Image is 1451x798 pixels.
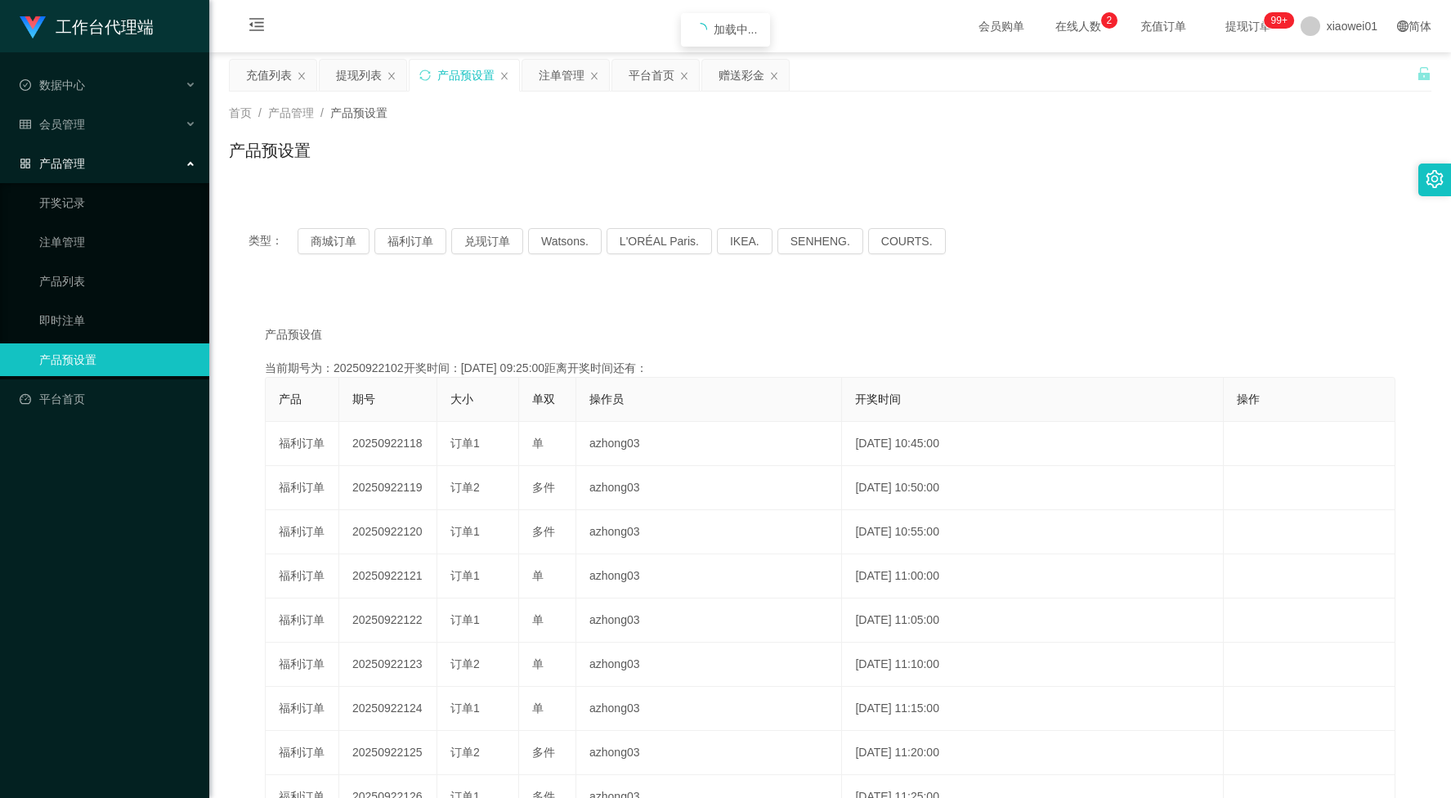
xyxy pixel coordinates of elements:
td: 福利订单 [266,731,339,775]
span: 订单1 [450,525,480,538]
span: 大小 [450,392,473,406]
span: 订单2 [450,481,480,494]
td: 福利订单 [266,466,339,510]
td: [DATE] 10:55:00 [842,510,1223,554]
td: [DATE] 11:05:00 [842,598,1223,643]
td: 福利订单 [266,510,339,554]
span: 首页 [229,106,252,119]
span: 产品管理 [268,106,314,119]
span: 产品管理 [20,157,85,170]
span: 数据中心 [20,78,85,92]
span: 单 [532,437,544,450]
span: 订单2 [450,746,480,759]
i: 图标: close [769,71,779,81]
span: 期号 [352,392,375,406]
i: 图标: unlock [1417,66,1431,81]
button: 商城订单 [298,228,369,254]
i: 图标: close [297,71,307,81]
td: 福利订单 [266,422,339,466]
button: SENHENG. [777,228,863,254]
span: 多件 [532,481,555,494]
span: 单双 [532,392,555,406]
td: [DATE] 11:20:00 [842,731,1223,775]
h1: 产品预设置 [229,138,311,163]
a: 即时注单 [39,304,196,337]
td: 福利订单 [266,643,339,687]
td: azhong03 [576,598,842,643]
td: 20250922121 [339,554,437,598]
span: 多件 [532,525,555,538]
i: 图标: sync [419,69,431,81]
i: 图标: global [1397,20,1408,32]
span: 产品预设置 [330,106,387,119]
span: 在线人数 [1047,20,1109,32]
span: 开奖时间 [855,392,901,406]
span: 订单2 [450,657,480,670]
td: 福利订单 [266,598,339,643]
td: azhong03 [576,643,842,687]
span: 单 [532,657,544,670]
td: azhong03 [576,510,842,554]
i: 图标: menu-fold [229,1,284,53]
td: [DATE] 10:45:00 [842,422,1223,466]
td: azhong03 [576,687,842,731]
a: 开奖记录 [39,186,196,219]
div: 提现列表 [336,60,382,91]
button: IKEA. [717,228,773,254]
span: 单 [532,702,544,715]
i: 图标: setting [1426,170,1444,188]
a: 产品预设置 [39,343,196,376]
td: 20250922118 [339,422,437,466]
span: 操作员 [589,392,624,406]
td: 20250922125 [339,731,437,775]
td: 20250922122 [339,598,437,643]
td: azhong03 [576,466,842,510]
i: 图标: close [499,71,509,81]
i: 图标: table [20,119,31,130]
span: 多件 [532,746,555,759]
i: 图标: close [589,71,599,81]
sup: 1198 [1265,12,1294,29]
i: 图标: close [387,71,396,81]
i: icon: loading [694,23,707,36]
td: 20250922120 [339,510,437,554]
span: 订单1 [450,569,480,582]
span: / [320,106,324,119]
span: 产品 [279,392,302,406]
span: 产品预设值 [265,326,322,343]
span: 单 [532,569,544,582]
span: 操作 [1237,392,1260,406]
td: 20250922124 [339,687,437,731]
a: 工作台代理端 [20,20,154,33]
i: 图标: appstore-o [20,158,31,169]
div: 注单管理 [539,60,584,91]
td: [DATE] 11:15:00 [842,687,1223,731]
span: 订单1 [450,613,480,626]
span: 单 [532,613,544,626]
div: 产品预设置 [437,60,495,91]
img: logo.9652507e.png [20,16,46,39]
span: 提现订单 [1217,20,1279,32]
i: 图标: close [679,71,689,81]
td: 福利订单 [266,554,339,598]
i: 图标: check-circle-o [20,79,31,91]
td: azhong03 [576,554,842,598]
td: 20250922123 [339,643,437,687]
td: azhong03 [576,731,842,775]
div: 当前期号为：20250922102开奖时间：[DATE] 09:25:00距离开奖时间还有： [265,360,1395,377]
sup: 2 [1101,12,1117,29]
button: L'ORÉAL Paris. [607,228,712,254]
span: 类型： [249,228,298,254]
span: / [258,106,262,119]
a: 图标: dashboard平台首页 [20,383,196,415]
div: 平台首页 [629,60,674,91]
button: 福利订单 [374,228,446,254]
td: 福利订单 [266,687,339,731]
span: 订单1 [450,702,480,715]
p: 2 [1106,12,1112,29]
button: COURTS. [868,228,946,254]
div: 充值列表 [246,60,292,91]
td: 20250922119 [339,466,437,510]
span: 会员管理 [20,118,85,131]
a: 产品列表 [39,265,196,298]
